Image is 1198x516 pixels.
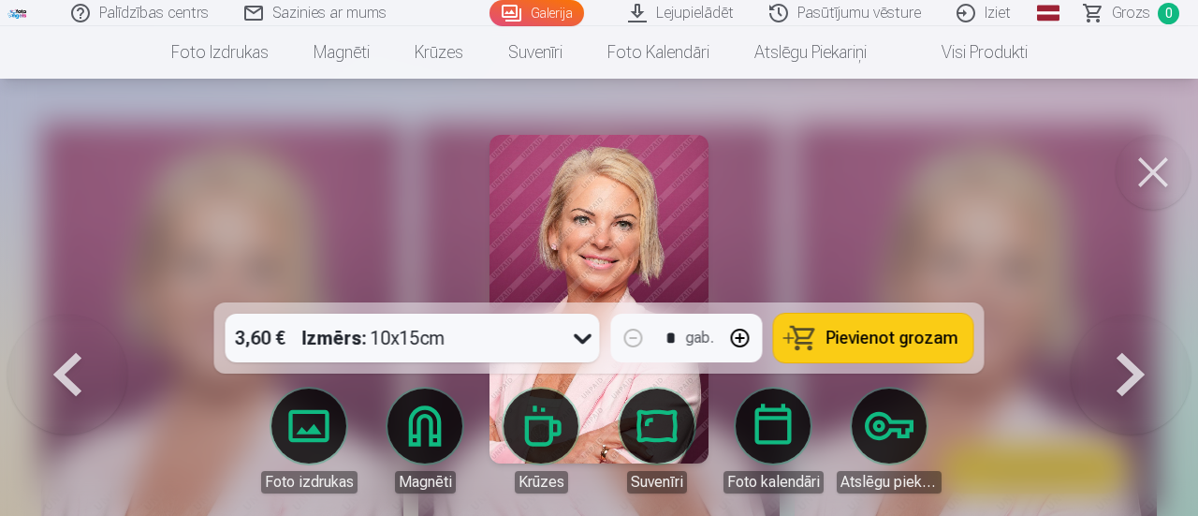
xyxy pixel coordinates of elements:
a: Magnēti [291,26,392,79]
div: 3,60 € [226,314,295,362]
span: Grozs [1112,2,1150,24]
a: Foto kalendāri [721,389,825,494]
span: 0 [1158,3,1179,24]
a: Krūzes [392,26,486,79]
a: Krūzes [489,389,593,494]
a: Foto izdrukas [149,26,291,79]
a: Atslēgu piekariņi [732,26,889,79]
strong: Izmērs : [302,325,367,351]
div: gab. [686,327,714,349]
a: Atslēgu piekariņi [837,389,942,494]
a: Suvenīri [605,389,709,494]
a: Visi produkti [889,26,1050,79]
img: /fa1 [7,7,28,19]
a: Magnēti [373,389,477,494]
div: Foto kalendāri [723,471,824,494]
button: Pievienot grozam [774,314,973,362]
div: Suvenīri [627,471,687,494]
div: Krūzes [515,471,568,494]
div: Atslēgu piekariņi [837,471,942,494]
a: Foto kalendāri [585,26,732,79]
div: 10x15cm [302,314,446,362]
a: Foto izdrukas [256,389,361,494]
div: Foto izdrukas [261,471,358,494]
div: Magnēti [395,471,456,494]
span: Pievienot grozam [826,330,958,346]
a: Suvenīri [486,26,585,79]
